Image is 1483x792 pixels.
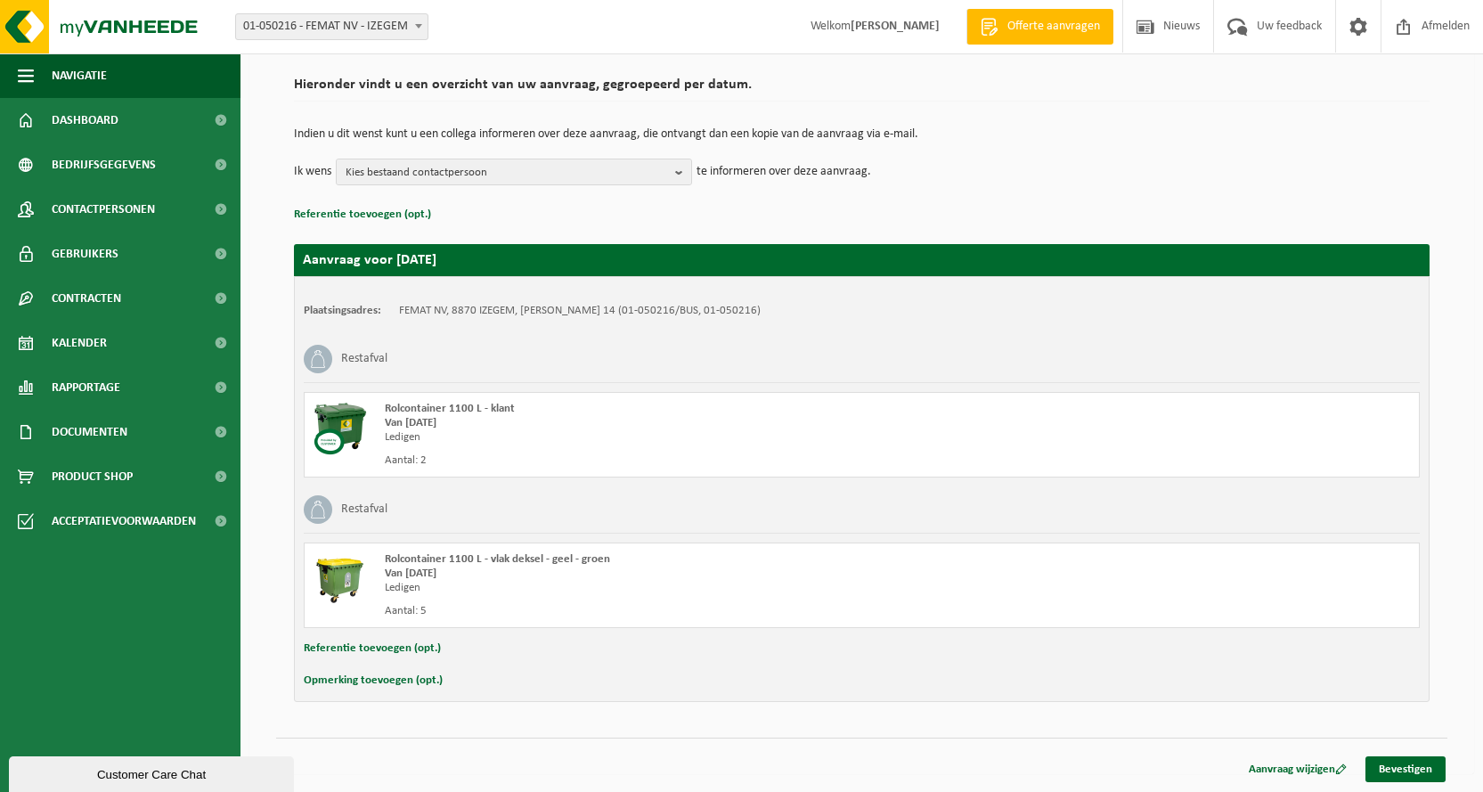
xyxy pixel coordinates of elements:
div: Aantal: 5 [385,604,933,618]
img: WB-1100-CU.png [314,402,367,455]
span: Acceptatievoorwaarden [52,499,196,543]
div: Aantal: 2 [385,453,933,468]
span: Kalender [52,321,107,365]
h2: Hieronder vindt u een overzicht van uw aanvraag, gegroepeerd per datum. [294,78,1430,102]
strong: Plaatsingsadres: [304,305,381,316]
a: Aanvraag wijzigen [1235,756,1360,782]
span: Gebruikers [52,232,118,276]
span: Rolcontainer 1100 L - vlak deksel - geel - groen [385,553,610,565]
strong: Aanvraag voor [DATE] [303,253,436,267]
img: WB-1100-HPE-GN-50.png [314,552,367,606]
div: Ledigen [385,581,933,595]
span: Rapportage [52,365,120,410]
td: FEMAT NV, 8870 IZEGEM, [PERSON_NAME] 14 (01-050216/BUS, 01-050216) [399,304,761,318]
h3: Restafval [341,345,387,373]
span: Kies bestaand contactpersoon [346,159,668,186]
iframe: chat widget [9,753,297,792]
span: Documenten [52,410,127,454]
a: Offerte aanvragen [966,9,1113,45]
p: Ik wens [294,159,331,185]
span: Navigatie [52,53,107,98]
span: Product Shop [52,454,133,499]
button: Referentie toevoegen (opt.) [294,203,431,226]
h3: Restafval [341,495,387,524]
span: Offerte aanvragen [1003,18,1104,36]
a: Bevestigen [1365,756,1446,782]
span: Contactpersonen [52,187,155,232]
span: 01-050216 - FEMAT NV - IZEGEM [236,14,428,39]
strong: Van [DATE] [385,417,436,429]
div: Ledigen [385,430,933,445]
span: Rolcontainer 1100 L - klant [385,403,515,414]
p: Indien u dit wenst kunt u een collega informeren over deze aanvraag, die ontvangt dan een kopie v... [294,128,1430,141]
button: Referentie toevoegen (opt.) [304,637,441,660]
p: te informeren over deze aanvraag. [697,159,871,185]
strong: [PERSON_NAME] [851,20,940,33]
button: Kies bestaand contactpersoon [336,159,692,185]
span: Bedrijfsgegevens [52,143,156,187]
button: Opmerking toevoegen (opt.) [304,669,443,692]
span: Dashboard [52,98,118,143]
strong: Van [DATE] [385,567,436,579]
span: 01-050216 - FEMAT NV - IZEGEM [235,13,428,40]
span: Contracten [52,276,121,321]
